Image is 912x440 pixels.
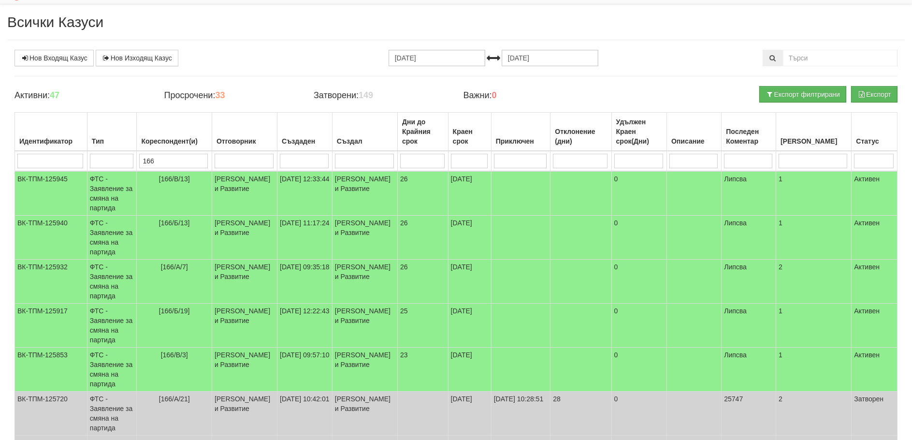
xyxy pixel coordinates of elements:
[611,348,666,392] td: 0
[87,216,137,260] td: ФТС - Заявление за смяна на партида
[277,260,333,304] td: [DATE] 09:35:18
[87,113,137,151] th: Тип: No sort applied, activate to apply an ascending sort
[280,134,330,148] div: Създаден
[611,304,666,348] td: 0
[448,392,491,436] td: [DATE]
[783,50,898,66] input: Търсене по Идентификатор, Бл/Вх/Ап, Тип, Описание, Моб. Номер, Имейл, Файл, Коментар,
[14,91,149,101] h4: Активни:
[335,134,395,148] div: Създал
[15,171,87,216] td: ВК-ТПМ-125945
[277,348,333,392] td: [DATE] 09:57:10
[852,348,898,392] td: Активен
[494,134,548,148] div: Приключен
[550,113,611,151] th: Отклонение (дни): No sort applied, activate to apply an ascending sort
[724,307,747,315] span: Липсва
[611,113,666,151] th: Удължен Краен срок(Дни): No sort applied, activate to apply an ascending sort
[159,175,190,183] span: [166/В/13]
[15,260,87,304] td: ВК-ТПМ-125932
[161,263,188,271] span: [166/А/7]
[400,219,408,227] span: 26
[15,348,87,392] td: ВК-ТПМ-125853
[277,113,333,151] th: Създаден: No sort applied, activate to apply an ascending sort
[776,260,852,304] td: 2
[15,304,87,348] td: ВК-ТПМ-125917
[448,216,491,260] td: [DATE]
[161,351,188,359] span: [166/В/3]
[852,392,898,436] td: Затворен
[852,171,898,216] td: Активен
[667,113,722,151] th: Описание: No sort applied, activate to apply an ascending sort
[15,392,87,436] td: ВК-ТПМ-125720
[492,90,497,100] b: 0
[852,113,898,151] th: Статус: No sort applied, activate to apply an ascending sort
[852,260,898,304] td: Активен
[332,113,397,151] th: Създал: No sort applied, activate to apply an ascending sort
[15,113,87,151] th: Идентификатор: No sort applied, activate to apply an ascending sort
[215,90,225,100] b: 33
[611,171,666,216] td: 0
[332,392,397,436] td: [PERSON_NAME] и Развитие
[448,304,491,348] td: [DATE]
[779,134,849,148] div: [PERSON_NAME]
[448,171,491,216] td: [DATE]
[212,348,277,392] td: [PERSON_NAME] и Развитие
[724,219,747,227] span: Липсва
[724,351,747,359] span: Липсва
[96,50,178,66] a: Нов Изходящ Казус
[400,115,446,148] div: Дни до Крайния срок
[87,171,137,216] td: ФТС - Заявление за смяна на партида
[137,113,212,151] th: Кореспондент(и): No sort applied, activate to apply an ascending sort
[851,86,898,103] button: Експорт
[451,125,489,148] div: Краен срок
[332,216,397,260] td: [PERSON_NAME] и Развитие
[87,392,137,436] td: ФТС - Заявление за смяна на партида
[277,216,333,260] td: [DATE] 11:17:24
[15,216,87,260] td: ВК-ТПМ-125940
[669,134,719,148] div: Описание
[277,171,333,216] td: [DATE] 12:33:44
[87,304,137,348] td: ФТС - Заявление за смяна на партида
[212,304,277,348] td: [PERSON_NAME] и Развитие
[448,260,491,304] td: [DATE]
[164,91,299,101] h4: Просрочени:
[463,91,598,101] h4: Важни:
[724,175,747,183] span: Липсва
[359,90,373,100] b: 149
[724,263,747,271] span: Липсва
[776,216,852,260] td: 1
[87,260,137,304] td: ФТС - Заявление за смяна на партида
[277,304,333,348] td: [DATE] 12:22:43
[852,304,898,348] td: Активен
[611,392,666,436] td: 0
[215,134,275,148] div: Отговорник
[14,50,94,66] a: Нов Входящ Казус
[50,90,59,100] b: 47
[332,348,397,392] td: [PERSON_NAME] и Развитие
[7,14,905,30] h2: Всички Казуси
[614,115,664,148] div: Удължен Краен срок(Дни)
[776,392,852,436] td: 2
[212,216,277,260] td: [PERSON_NAME] и Развитие
[400,351,408,359] span: 23
[17,134,85,148] div: Идентификатор
[553,125,608,148] div: Отклонение (дни)
[90,134,134,148] div: Тип
[550,392,611,436] td: 28
[759,86,846,103] button: Експорт филтрирани
[491,113,550,151] th: Приключен: No sort applied, activate to apply an ascending sort
[724,395,743,403] span: 25747
[159,307,190,315] span: [166/Б/19]
[277,392,333,436] td: [DATE] 10:42:01
[159,219,190,227] span: [166/Б/13]
[87,348,137,392] td: ФТС - Заявление за смяна на партида
[400,307,408,315] span: 25
[854,134,895,148] div: Статус
[776,113,852,151] th: Брой Файлове: No sort applied, activate to apply an ascending sort
[332,171,397,216] td: [PERSON_NAME] и Развитие
[400,175,408,183] span: 26
[611,260,666,304] td: 0
[212,113,277,151] th: Отговорник: No sort applied, activate to apply an ascending sort
[776,348,852,392] td: 1
[212,171,277,216] td: [PERSON_NAME] и Развитие
[448,113,491,151] th: Краен срок: No sort applied, activate to apply an ascending sort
